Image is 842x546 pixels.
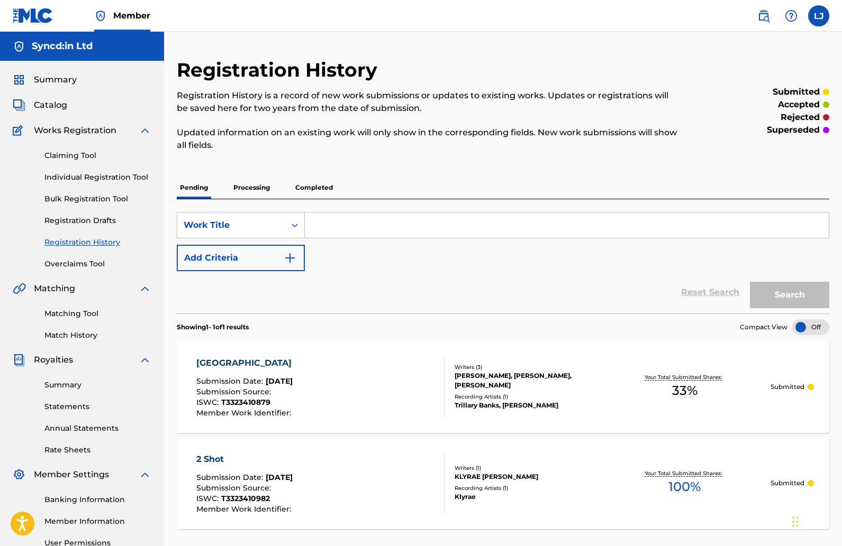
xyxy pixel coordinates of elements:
img: Summary [13,73,25,86]
span: ISWC : [196,397,221,407]
a: Public Search [753,5,774,26]
a: Bulk Registration Tool [44,193,151,205]
iframe: Chat Widget [789,495,842,546]
span: Submission Date : [196,376,266,386]
a: Match History [44,330,151,341]
a: Matching Tool [44,308,151,319]
div: Klyrae [455,492,600,502]
p: Your Total Submitted Shares: [645,469,725,477]
span: T3323410879 [221,397,270,407]
p: Completed [292,177,336,199]
span: Submission Source : [196,483,274,493]
div: Writers ( 3 ) [455,363,600,371]
img: Royalties [13,354,25,366]
p: rejected [781,111,820,124]
div: 2 Shot [196,453,294,466]
img: expand [139,354,151,366]
span: Matching [34,282,75,295]
span: Catalog [34,99,67,112]
div: KLYRAE [PERSON_NAME] [455,472,600,482]
div: Recording Artists ( 1 ) [455,393,600,401]
a: Banking Information [44,494,151,505]
p: Processing [230,177,273,199]
p: Your Total Submitted Shares: [645,373,725,381]
img: expand [139,468,151,481]
img: Works Registration [13,124,26,137]
p: superseded [767,124,820,136]
div: [PERSON_NAME], [PERSON_NAME], [PERSON_NAME] [455,371,600,390]
form: Search Form [177,212,829,313]
span: [DATE] [266,473,293,482]
img: Member Settings [13,468,25,481]
img: Accounts [13,40,25,53]
a: SummarySummary [13,73,77,86]
div: Work Title [184,219,279,232]
img: expand [139,124,151,137]
a: Registration Drafts [44,215,151,226]
span: Submission Date : [196,473,266,482]
img: Catalog [13,99,25,112]
span: Summary [34,73,77,86]
span: Works Registration [34,124,116,137]
p: Submitted [771,478,804,488]
span: Submission Source : [196,387,274,396]
a: Annual Statements [44,423,151,434]
img: expand [139,282,151,295]
img: Matching [13,282,26,295]
img: Top Rightsholder [94,10,107,22]
span: Compact View [740,322,787,332]
p: Showing 1 - 1 of 1 results [177,322,249,332]
span: Royalties [34,354,73,366]
div: Trillary Banks, [PERSON_NAME] [455,401,600,410]
span: 33 % [672,381,698,400]
p: Pending [177,177,211,199]
a: Overclaims Tool [44,258,151,270]
a: Individual Registration Tool [44,172,151,183]
a: Rate Sheets [44,445,151,456]
p: submitted [773,86,820,98]
p: Updated information on an existing work will only show in the corresponding fields. New work subm... [177,126,679,152]
a: CatalogCatalog [13,99,67,112]
a: [GEOGRAPHIC_DATA]Submission Date:[DATE]Submission Source:ISWC:T3323410879Member Work Identifier:W... [177,340,829,433]
p: Registration History is a record of new work submissions or updates to existing works. Updates or... [177,89,679,115]
div: Help [781,5,802,26]
h5: Syncd:in Ltd [32,40,93,52]
span: Member Settings [34,468,109,481]
a: Summary [44,380,151,391]
div: User Menu [808,5,829,26]
span: Member Work Identifier : [196,408,294,418]
img: 9d2ae6d4665cec9f34b9.svg [284,252,296,264]
a: Member Information [44,516,151,527]
span: ISWC : [196,494,221,503]
a: Registration History [44,237,151,248]
a: 2 ShotSubmission Date:[DATE]Submission Source:ISWC:T3323410982Member Work Identifier:Writers (1)K... [177,437,829,529]
span: Member Work Identifier : [196,504,294,514]
div: Writers ( 1 ) [455,464,600,472]
span: T3323410982 [221,494,270,503]
img: MLC Logo [13,8,53,23]
div: Drag [792,506,799,538]
a: Statements [44,401,151,412]
h2: Registration History [177,58,383,82]
p: Submitted [771,382,804,392]
div: Recording Artists ( 1 ) [455,484,600,492]
span: Member [113,10,150,22]
img: help [785,10,798,22]
p: accepted [778,98,820,111]
iframe: Resource Center [812,368,842,454]
span: [DATE] [266,376,293,386]
img: search [757,10,770,22]
button: Add Criteria [177,245,305,271]
a: Claiming Tool [44,150,151,161]
span: 100 % [668,477,701,496]
div: [GEOGRAPHIC_DATA] [196,357,297,369]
